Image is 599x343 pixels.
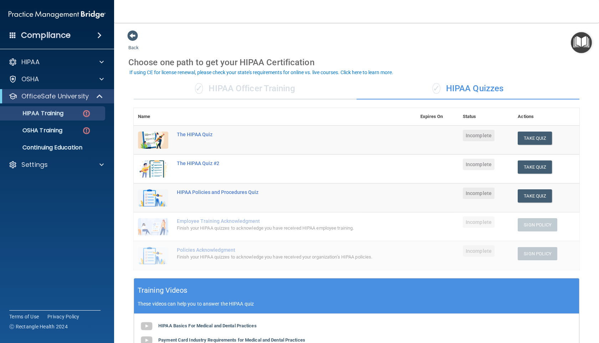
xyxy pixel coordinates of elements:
[357,78,579,99] div: HIPAA Quizzes
[21,30,71,40] h4: Compliance
[177,253,380,261] div: Finish your HIPAA quizzes to acknowledge you have received your organization’s HIPAA policies.
[195,83,203,94] span: ✓
[5,127,62,134] p: OSHA Training
[9,58,104,66] a: HIPAA
[9,75,104,83] a: OSHA
[9,323,68,330] span: Ⓒ Rectangle Health 2024
[459,108,513,126] th: Status
[463,216,495,228] span: Incomplete
[177,247,380,253] div: Policies Acknowledgment
[9,92,103,101] a: OfficeSafe University
[82,109,91,118] img: danger-circle.6113f641.png
[177,132,380,137] div: The HIPAA Quiz
[134,108,173,126] th: Name
[138,284,188,297] h5: Training Videos
[128,69,394,76] button: If using CE for license renewal, please check your state's requirements for online vs. live cours...
[21,160,48,169] p: Settings
[463,245,495,257] span: Incomplete
[571,32,592,53] button: Open Resource Center
[513,108,579,126] th: Actions
[463,159,495,170] span: Incomplete
[82,126,91,135] img: danger-circle.6113f641.png
[177,189,380,195] div: HIPAA Policies and Procedures Quiz
[416,108,459,126] th: Expires On
[139,319,154,333] img: gray_youtube_icon.38fcd6cc.png
[21,75,39,83] p: OSHA
[134,78,357,99] div: HIPAA Officer Training
[5,110,63,117] p: HIPAA Training
[518,160,552,174] button: Take Quiz
[21,58,40,66] p: HIPAA
[463,188,495,199] span: Incomplete
[432,83,440,94] span: ✓
[518,132,552,145] button: Take Quiz
[9,160,104,169] a: Settings
[518,218,557,231] button: Sign Policy
[9,313,39,320] a: Terms of Use
[128,36,139,50] a: Back
[129,70,393,75] div: If using CE for license renewal, please check your state's requirements for online vs. live cours...
[518,189,552,203] button: Take Quiz
[158,323,257,328] b: HIPAA Basics For Medical and Dental Practices
[47,313,80,320] a: Privacy Policy
[5,144,102,151] p: Continuing Education
[177,224,380,232] div: Finish your HIPAA quizzes to acknowledge you have received HIPAA employee training.
[177,160,380,166] div: The HIPAA Quiz #2
[158,337,305,343] b: Payment Card Industry Requirements for Medical and Dental Practices
[177,218,380,224] div: Employee Training Acknowledgment
[138,301,575,307] p: These videos can help you to answer the HIPAA quiz
[21,92,89,101] p: OfficeSafe University
[518,247,557,260] button: Sign Policy
[9,7,106,22] img: PMB logo
[128,52,585,73] div: Choose one path to get your HIPAA Certification
[463,130,495,141] span: Incomplete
